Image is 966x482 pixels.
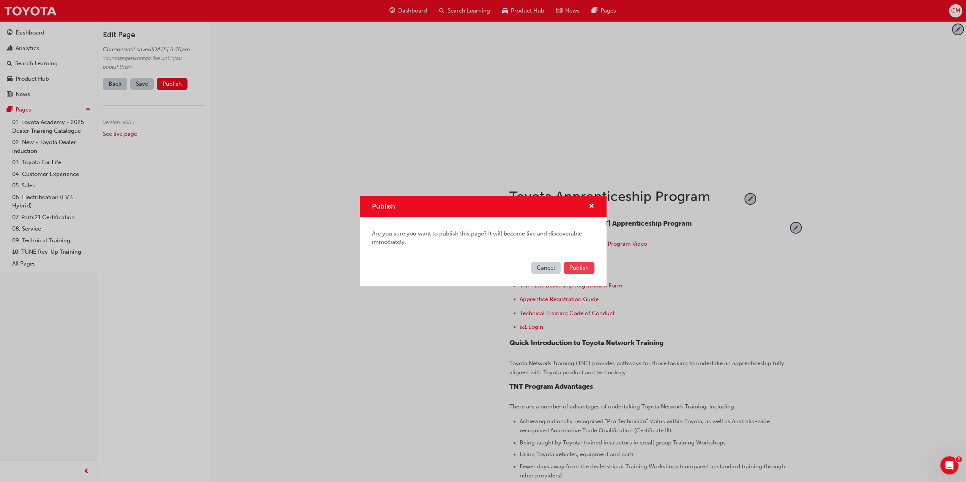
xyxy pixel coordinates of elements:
span: Publish [372,202,395,210]
span: Publish [569,264,589,271]
span: 1 [956,456,962,462]
iframe: Intercom live chat [940,456,958,474]
button: Cancel [531,262,561,274]
div: Publish [360,196,607,286]
span: cross-icon [589,203,594,210]
div: Are you sure you want to publish this page? It will become live and discoverable immediately. [360,217,607,259]
button: cross-icon [589,202,594,211]
button: Publish [564,262,594,274]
